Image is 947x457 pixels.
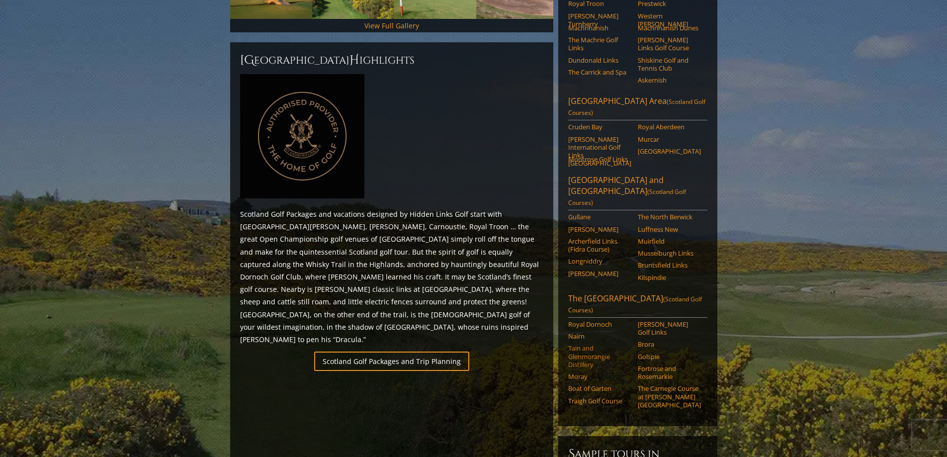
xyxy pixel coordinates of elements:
[638,384,701,409] a: The Carnegie Course at [PERSON_NAME][GEOGRAPHIC_DATA]
[568,12,631,28] a: [PERSON_NAME] Turnberry
[568,344,631,368] a: Tain and Glenmorangie Distillery
[568,397,631,405] a: Traigh Golf Course
[638,365,701,381] a: Fortrose and Rosemarkie
[638,12,701,28] a: Western [PERSON_NAME]
[638,274,701,281] a: Kilspindie
[568,187,686,207] span: (Scotland Golf Courses)
[568,295,702,314] span: (Scotland Golf Courses)
[638,213,701,221] a: The North Berwick
[638,123,701,131] a: Royal Aberdeen
[568,320,631,328] a: Royal Dornoch
[568,237,631,254] a: Archerfield Links (Fidra Course)
[568,175,707,210] a: [GEOGRAPHIC_DATA] and [GEOGRAPHIC_DATA](Scotland Golf Courses)
[568,68,631,76] a: The Carrick and Spa
[568,36,631,52] a: The Machrie Golf Links
[568,213,631,221] a: Gullane
[568,56,631,64] a: Dundonald Links
[568,293,707,318] a: The [GEOGRAPHIC_DATA](Scotland Golf Courses)
[568,135,631,168] a: [PERSON_NAME] International Golf Links [GEOGRAPHIC_DATA]
[638,340,701,348] a: Brora
[314,352,469,371] a: Scotland Golf Packages and Trip Planning
[568,270,631,277] a: [PERSON_NAME]
[638,249,701,257] a: Musselburgh Links
[638,24,701,32] a: Machrihanish Dunes
[568,225,631,233] a: [PERSON_NAME]
[638,56,701,73] a: Shiskine Golf and Tennis Club
[638,353,701,361] a: Golspie
[638,261,701,269] a: Bruntsfield Links
[568,257,631,265] a: Longniddry
[349,52,359,68] span: H
[240,52,543,68] h2: [GEOGRAPHIC_DATA] ighlights
[568,155,631,163] a: Montrose Golf Links
[568,372,631,380] a: Moray
[638,320,701,337] a: [PERSON_NAME] Golf Links
[638,36,701,52] a: [PERSON_NAME] Links Golf Course
[638,76,701,84] a: Askernish
[638,237,701,245] a: Muirfield
[240,208,543,346] p: Scotland Golf Packages and vacations designed by Hidden Links Golf start with [GEOGRAPHIC_DATA][P...
[568,123,631,131] a: Cruden Bay
[638,135,701,143] a: Murcar
[364,21,419,30] a: View Full Gallery
[568,384,631,392] a: Boat of Garten
[568,332,631,340] a: Nairn
[568,97,705,117] span: (Scotland Golf Courses)
[568,24,631,32] a: Machrihanish
[568,95,707,120] a: [GEOGRAPHIC_DATA] Area(Scotland Golf Courses)
[638,147,701,155] a: [GEOGRAPHIC_DATA]
[638,225,701,233] a: Luffness New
